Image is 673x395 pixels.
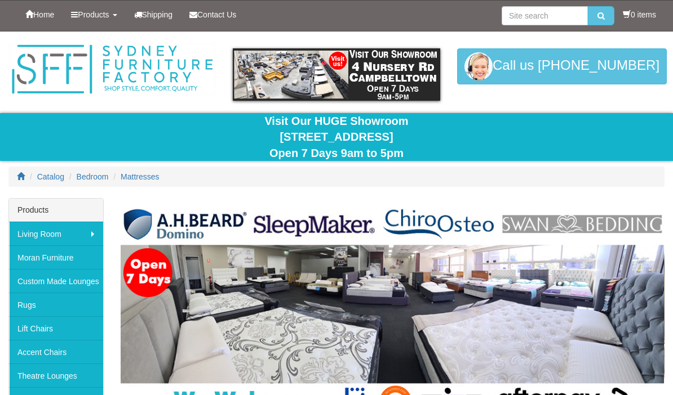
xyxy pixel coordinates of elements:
[9,293,103,316] a: Rugs
[502,6,588,25] input: Site search
[37,172,64,181] a: Catalog
[8,43,216,96] img: Sydney Furniture Factory
[8,113,665,161] div: Visit Our HUGE Showroom [STREET_ADDRESS] Open 7 Days 9am to 5pm
[78,10,109,19] span: Products
[9,363,103,387] a: Theatre Lounges
[9,316,103,340] a: Lift Chairs
[121,172,159,181] a: Mattresses
[197,10,236,19] span: Contact Us
[181,1,245,29] a: Contact Us
[126,1,181,29] a: Shipping
[63,1,125,29] a: Products
[142,10,173,19] span: Shipping
[9,199,103,222] div: Products
[77,172,109,181] a: Bedroom
[9,245,103,269] a: Moran Furniture
[9,269,103,293] a: Custom Made Lounges
[17,1,63,29] a: Home
[233,48,440,101] img: showroom.gif
[9,222,103,245] a: Living Room
[9,340,103,363] a: Accent Chairs
[33,10,54,19] span: Home
[623,9,656,20] li: 0 items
